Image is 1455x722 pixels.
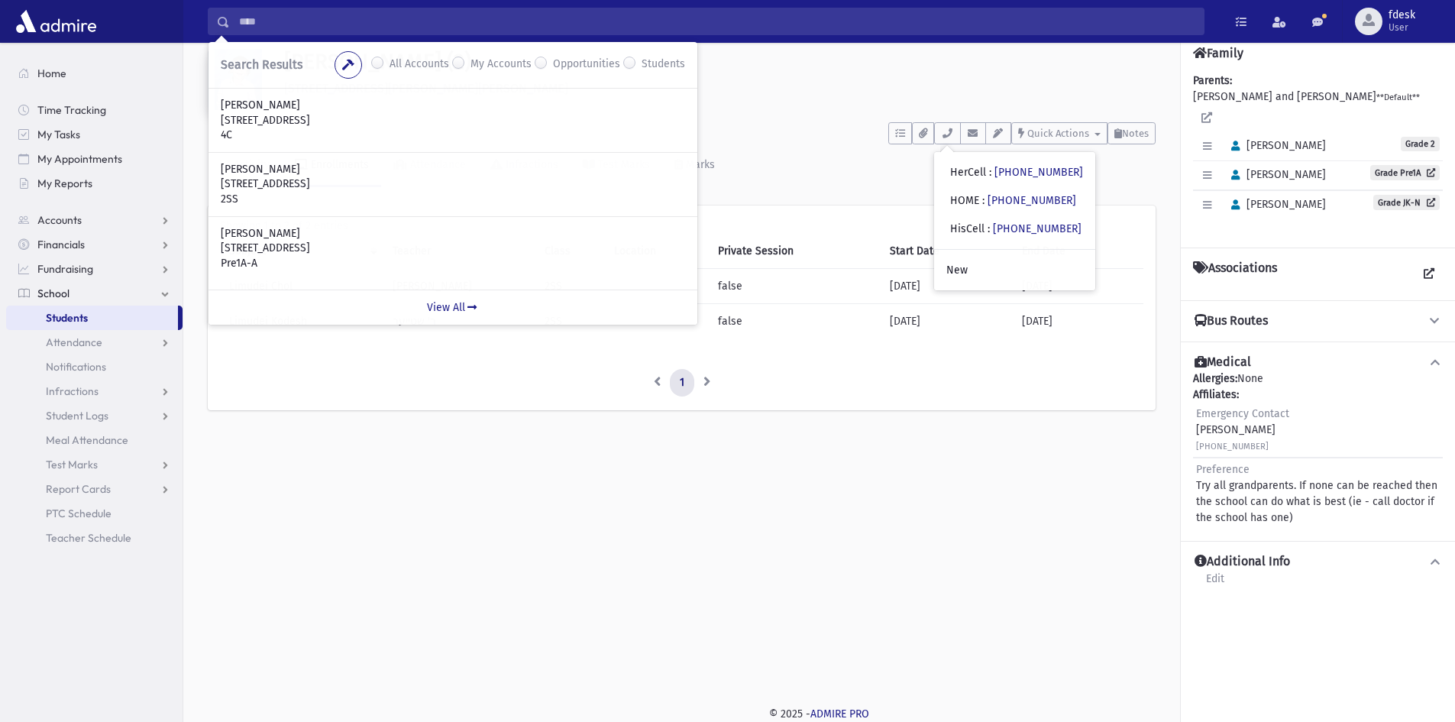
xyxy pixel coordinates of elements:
span: Test Marks [46,458,98,471]
a: [PHONE_NUMBER] [994,166,1083,179]
a: Attendance [6,330,183,355]
a: Test Marks [6,452,183,477]
th: Private Session [709,234,881,269]
button: Bus Routes [1193,313,1443,329]
span: : [988,222,990,235]
a: Infractions [6,379,183,403]
a: Fundraising [6,257,183,281]
a: Financials [6,232,183,257]
h4: Family [1193,46,1243,60]
a: [PHONE_NUMBER] [988,194,1076,207]
a: Home [6,61,183,86]
a: [PHONE_NUMBER] [993,222,1082,235]
b: Parents: [1193,74,1232,87]
a: View all Associations [1415,261,1443,288]
a: Student Logs [6,403,183,428]
b: Affiliates: [1193,388,1239,401]
span: Teacher Schedule [46,531,131,545]
div: Try all grandparents. If none can be reached then the school can do what is best (ie - call docto... [1196,461,1440,526]
span: PTC Schedule [46,507,112,520]
p: [PERSON_NAME] [221,226,685,241]
a: Edit [1205,570,1225,597]
a: Students [6,306,178,330]
span: : [982,194,985,207]
h6: [STREET_ADDRESS][PERSON_NAME][PERSON_NAME] [284,81,1156,96]
td: [DATE] [1013,304,1143,339]
a: ADMIRE PRO [810,707,869,720]
span: Student Logs [46,409,108,423]
button: Notes [1107,122,1156,144]
a: My Appointments [6,147,183,171]
span: Meal Attendance [46,433,128,447]
td: false [709,304,881,339]
p: [STREET_ADDRESS] [221,176,685,192]
h4: Bus Routes [1195,313,1268,329]
td: false [709,269,881,304]
a: Report Cards [6,477,183,501]
label: Students [642,56,685,74]
a: Teacher Schedule [6,526,183,550]
p: [STREET_ADDRESS] [221,241,685,256]
span: Infractions [46,384,99,398]
span: Fundraising [37,262,93,276]
span: Emergency Contact [1196,407,1289,420]
span: [PERSON_NAME] [1224,198,1326,211]
button: Additional Info [1193,554,1443,570]
span: User [1389,21,1415,34]
div: [PERSON_NAME] and [PERSON_NAME] [1193,73,1443,235]
div: © 2025 - [208,706,1431,722]
a: Time Tracking [6,98,183,122]
span: Financials [37,238,85,251]
a: Notifications [6,355,183,379]
span: Quick Actions [1027,128,1089,139]
h4: Associations [1193,261,1277,288]
a: Activity [208,144,282,187]
a: Accounts [6,208,183,232]
a: [PERSON_NAME] [STREET_ADDRESS] 4C [221,98,685,143]
div: HOME [950,193,1076,209]
a: [PERSON_NAME] [STREET_ADDRESS] Pre1A-A [221,226,685,271]
p: Pre1A-A [221,256,685,271]
p: 4C [221,128,685,143]
label: Opportunities [553,56,620,74]
span: Preference [1196,463,1250,476]
span: School [37,287,70,300]
span: Notifications [46,360,106,374]
button: Medical [1193,355,1443,371]
p: [PERSON_NAME] [221,162,685,177]
a: View All [209,290,697,325]
h4: Additional Info [1195,554,1290,570]
div: None [1193,371,1443,529]
span: Time Tracking [37,103,106,117]
b: Allergies: [1193,372,1237,385]
span: Accounts [37,213,82,227]
span: Grade 2 [1401,137,1440,151]
span: : [989,166,991,179]
div: Marks [683,158,715,171]
span: fdesk [1389,9,1415,21]
a: Grade JK-N [1373,195,1440,210]
input: Search [230,8,1204,35]
span: Report Cards [46,482,111,496]
label: All Accounts [390,56,449,74]
span: Attendance [46,335,102,349]
a: PTC Schedule [6,501,183,526]
span: [PERSON_NAME] [1224,139,1326,152]
span: [PERSON_NAME] [1224,168,1326,181]
td: [DATE] [881,269,1013,304]
button: Quick Actions [1011,122,1107,144]
p: [STREET_ADDRESS] [221,113,685,128]
span: Students [46,311,88,325]
small: [PHONE_NUMBER] [1196,442,1269,452]
th: Start Date [881,234,1013,269]
a: 1 [670,369,694,397]
p: [PERSON_NAME] [221,98,685,113]
div: [PERSON_NAME] [1196,406,1289,454]
a: My Tasks [6,122,183,147]
div: HisCell [950,221,1082,237]
a: Meal Attendance [6,428,183,452]
h1: [PERSON_NAME] (2) [284,49,1156,75]
img: 9qWef8= [208,49,269,110]
span: My Appointments [37,152,122,166]
h4: Medical [1195,355,1251,371]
